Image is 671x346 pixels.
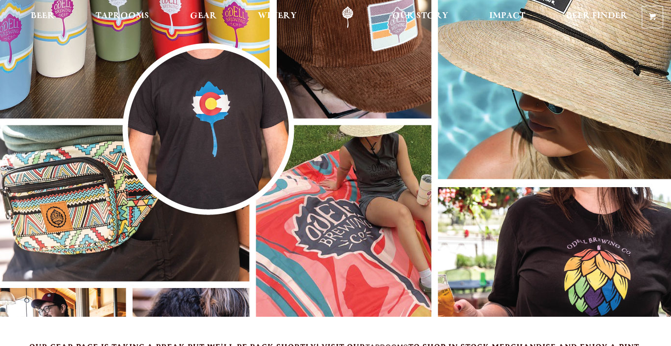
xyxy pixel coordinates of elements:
span: Gear [190,12,217,20]
a: Winery [251,6,303,28]
span: Our Story [392,12,448,20]
span: Beer Finder [566,12,628,20]
a: Our Story [386,6,455,28]
a: Beer Finder [560,6,634,28]
span: Winery [258,12,297,20]
a: Odell Home [329,6,366,28]
a: Beer [24,6,61,28]
span: Beer [31,12,55,20]
a: Impact [483,6,532,28]
a: Taprooms [89,6,155,28]
span: Impact [489,12,525,20]
a: Gear [184,6,223,28]
span: Taprooms [96,12,149,20]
